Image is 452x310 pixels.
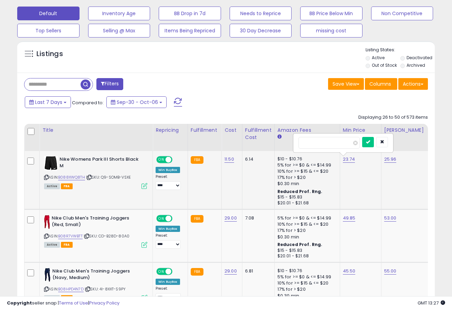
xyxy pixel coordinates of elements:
[156,286,182,302] div: Preset:
[366,47,435,53] p: Listing States:
[17,24,80,38] button: Top Sellers
[384,156,397,163] a: 25.96
[277,168,335,174] div: 10% for >= $15 & <= $20
[61,183,73,189] span: FBA
[343,268,356,275] a: 45.50
[157,216,166,222] span: ON
[106,96,167,108] button: Sep-30 - Oct-06
[25,96,71,108] button: Last 7 Days
[52,268,136,282] b: Nike Club Men's Training Joggers (Navy, Medium)
[157,269,166,275] span: ON
[230,7,292,20] button: Needs to Reprice
[277,280,335,286] div: 10% for >= $15 & <= $20
[343,127,378,134] div: Min Price
[117,99,158,106] span: Sep-30 - Oct-06
[224,215,237,222] a: 29.00
[358,114,428,121] div: Displaying 26 to 50 of 573 items
[171,157,182,163] span: OFF
[418,300,445,306] span: 2025-10-14 13:27 GMT
[224,268,237,275] a: 29.00
[159,7,221,20] button: BB Drop in 7d
[7,300,32,306] strong: Copyright
[277,227,335,234] div: 17% for > $20
[398,78,428,90] button: Actions
[191,215,203,223] small: FBA
[277,189,323,194] b: Reduced Prof. Rng.
[171,216,182,222] span: OFF
[371,7,433,20] button: Non Competitive
[343,156,355,163] a: 23.74
[35,99,62,106] span: Last 7 Days
[277,194,335,200] div: $15 - $15.83
[372,55,385,61] label: Active
[300,24,362,38] button: missing cost
[156,127,185,134] div: Repricing
[230,24,292,38] button: 30 Day Decrease
[17,7,80,20] button: Default
[157,157,166,163] span: ON
[88,24,150,38] button: Selling @ Max
[156,233,182,249] div: Preset:
[407,62,425,68] label: Archived
[52,215,135,229] b: Nike Club Men's Training Joggers (Red, Small)
[245,215,269,221] div: 7.08
[277,286,335,292] div: 17% for > $20
[156,226,180,232] div: Win BuyBox
[58,233,83,239] a: B08R7VWBTT
[159,24,221,38] button: Items Being Repriced
[277,234,335,240] div: $0.30 min
[86,174,131,180] span: | SKU: Q9-SOMB-VSXE
[44,242,60,248] span: All listings currently available for purchase on Amazon
[328,78,364,90] button: Save View
[156,279,180,285] div: Win BuyBox
[85,286,126,292] span: | SKU: 4I-8XXT-S9PY
[277,242,323,247] b: Reduced Prof. Rng.
[277,274,335,280] div: 5% for >= $0 & <= $14.99
[277,221,335,227] div: 10% for >= $15 & <= $20
[44,156,58,170] img: 41e8HSgRX1L._SL40_.jpg
[245,127,272,141] div: Fulfillment Cost
[156,167,180,173] div: Win BuyBox
[365,78,397,90] button: Columns
[277,162,335,168] div: 5% for >= $0 & <= $14.99
[277,181,335,187] div: $0.30 min
[407,55,432,61] label: Deactivated
[343,215,356,222] a: 49.85
[384,215,397,222] a: 53.00
[61,242,73,248] span: FBA
[171,269,182,275] span: OFF
[58,286,84,292] a: B08HPD4N7D
[372,62,397,68] label: Out of Stock
[59,300,88,306] a: Terms of Use
[89,300,119,306] a: Privacy Policy
[277,268,335,274] div: $10 - $10.76
[88,7,150,20] button: Inventory Age
[72,99,104,106] span: Compared to:
[191,156,203,164] small: FBA
[245,156,269,162] div: 6.14
[44,268,51,282] img: 31gobnsF9vL._SL40_.jpg
[191,127,219,134] div: Fulfillment
[277,174,335,181] div: 17% for > $20
[58,174,85,180] a: B088XWQ8TH
[191,268,203,276] small: FBA
[96,78,123,90] button: Filters
[44,215,50,229] img: 218ujQTNwrL._SL40_.jpg
[224,127,239,134] div: Cost
[384,268,397,275] a: 55.00
[60,156,143,171] b: Nike Womens Park III Shorts Black M
[44,156,147,188] div: ASIN:
[224,156,234,163] a: 11.50
[277,200,335,206] div: $20.01 - $21.68
[44,268,147,300] div: ASIN:
[245,268,269,274] div: 6.81
[277,248,335,254] div: $15 - $15.83
[277,134,282,140] small: Amazon Fees.
[384,127,425,134] div: [PERSON_NAME]
[44,183,60,189] span: All listings currently available for purchase on Amazon
[7,300,119,307] div: seller snap | |
[84,233,129,239] span: | SKU: CD-B28D-80A0
[277,156,335,162] div: $10 - $10.76
[369,81,391,87] span: Columns
[36,49,63,59] h5: Listings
